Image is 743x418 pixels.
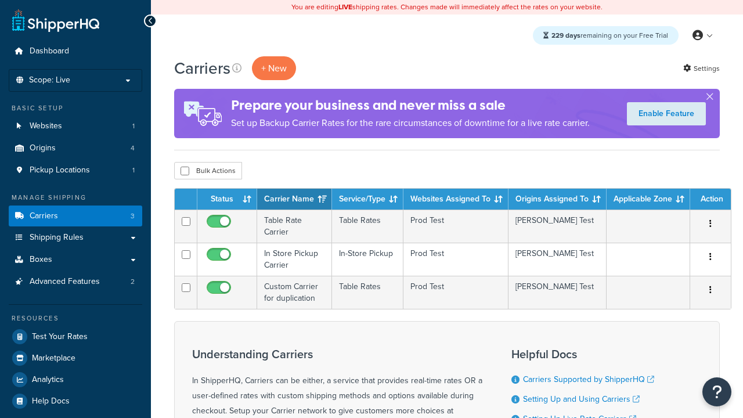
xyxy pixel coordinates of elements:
[131,211,135,221] span: 3
[9,116,142,137] li: Websites
[231,96,590,115] h4: Prepare your business and never miss a sale
[197,189,257,210] th: Status: activate to sort column ascending
[9,206,142,227] a: Carriers 3
[523,393,640,405] a: Setting Up and Using Carriers
[9,193,142,203] div: Manage Shipping
[257,276,332,309] td: Custom Carrier for duplication
[32,354,75,363] span: Marketplace
[231,115,590,131] p: Set up Backup Carrier Rates for the rare circumstances of downtime for a live rate carrier.
[12,9,99,32] a: ShipperHQ Home
[9,313,142,323] div: Resources
[332,189,403,210] th: Service/Type: activate to sort column ascending
[30,211,58,221] span: Carriers
[690,189,731,210] th: Action
[9,206,142,227] li: Carriers
[508,210,607,243] td: [PERSON_NAME] Test
[607,189,690,210] th: Applicable Zone: activate to sort column ascending
[30,121,62,131] span: Websites
[551,30,580,41] strong: 229 days
[32,332,88,342] span: Test Your Rates
[523,373,654,385] a: Carriers Supported by ShipperHQ
[174,57,230,80] h1: Carriers
[30,255,52,265] span: Boxes
[9,348,142,369] a: Marketplace
[9,103,142,113] div: Basic Setup
[9,271,142,293] li: Advanced Features
[30,165,90,175] span: Pickup Locations
[30,277,100,287] span: Advanced Features
[257,210,332,243] td: Table Rate Carrier
[403,276,508,309] td: Prod Test
[627,102,706,125] a: Enable Feature
[132,165,135,175] span: 1
[9,138,142,159] a: Origins 4
[9,369,142,390] a: Analytics
[508,243,607,276] td: [PERSON_NAME] Test
[30,143,56,153] span: Origins
[533,26,679,45] div: remaining on your Free Trial
[403,243,508,276] td: Prod Test
[403,189,508,210] th: Websites Assigned To: activate to sort column ascending
[192,348,482,361] h3: Understanding Carriers
[511,348,663,361] h3: Helpful Docs
[702,377,731,406] button: Open Resource Center
[9,160,142,181] li: Pickup Locations
[403,210,508,243] td: Prod Test
[174,89,231,138] img: ad-rules-rateshop-fe6ec290ccb7230408bd80ed9643f0289d75e0ffd9eb532fc0e269fcd187b520.png
[338,2,352,12] b: LIVE
[9,160,142,181] a: Pickup Locations 1
[9,326,142,347] a: Test Your Rates
[29,75,70,85] span: Scope: Live
[32,375,64,385] span: Analytics
[683,60,720,77] a: Settings
[252,56,296,80] button: + New
[332,276,403,309] td: Table Rates
[508,189,607,210] th: Origins Assigned To: activate to sort column ascending
[9,41,142,62] a: Dashboard
[9,249,142,271] a: Boxes
[30,233,84,243] span: Shipping Rules
[332,210,403,243] td: Table Rates
[131,277,135,287] span: 2
[257,189,332,210] th: Carrier Name: activate to sort column ascending
[9,116,142,137] a: Websites 1
[30,46,69,56] span: Dashboard
[257,243,332,276] td: In Store Pickup Carrier
[174,162,242,179] button: Bulk Actions
[9,227,142,248] a: Shipping Rules
[9,138,142,159] li: Origins
[508,276,607,309] td: [PERSON_NAME] Test
[132,121,135,131] span: 1
[9,391,142,412] a: Help Docs
[9,271,142,293] a: Advanced Features 2
[131,143,135,153] span: 4
[32,397,70,406] span: Help Docs
[332,243,403,276] td: In-Store Pickup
